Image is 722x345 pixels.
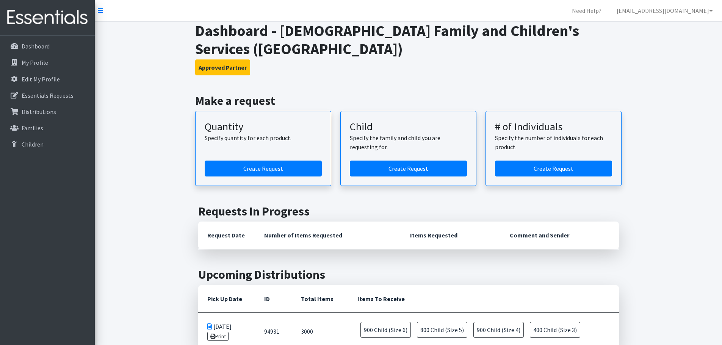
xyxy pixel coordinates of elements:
[566,3,608,18] a: Need Help?
[417,322,467,338] span: 800 Child (Size 5)
[501,222,619,249] th: Comment and Sender
[22,108,56,116] p: Distributions
[3,39,92,54] a: Dashboard
[3,137,92,152] a: Children
[255,285,292,313] th: ID
[22,75,60,83] p: Edit My Profile
[198,204,619,219] h2: Requests In Progress
[22,42,50,50] p: Dashboard
[22,140,44,148] p: Children
[3,72,92,87] a: Edit My Profile
[611,3,719,18] a: [EMAIL_ADDRESS][DOMAIN_NAME]
[495,120,612,133] h3: # of Individuals
[350,161,467,176] a: Create a request for a child or family
[292,285,348,313] th: Total Items
[195,59,250,75] button: Approved Partner
[22,92,74,99] p: Essentials Requests
[350,133,467,151] p: Specify the family and child you are requesting for.
[198,285,255,313] th: Pick Up Date
[3,5,92,30] img: HumanEssentials
[495,161,612,176] a: Create a request by number of individuals
[205,133,322,142] p: Specify quantity for each product.
[195,22,622,58] h1: Dashboard - [DEMOGRAPHIC_DATA] Family and Children's Services ([GEOGRAPHIC_DATA])
[530,322,580,338] span: 400 Child (Size 3)
[3,120,92,136] a: Families
[207,332,229,341] a: Print
[22,124,43,132] p: Families
[198,267,619,282] h2: Upcoming Distributions
[495,133,612,151] p: Specify the number of individuals for each product.
[401,222,501,249] th: Items Requested
[360,322,411,338] span: 900 Child (Size 6)
[195,94,622,108] h2: Make a request
[198,222,255,249] th: Request Date
[205,161,322,176] a: Create a request by quantity
[22,59,48,66] p: My Profile
[348,285,619,313] th: Items To Receive
[3,88,92,103] a: Essentials Requests
[3,104,92,119] a: Distributions
[3,55,92,70] a: My Profile
[255,222,401,249] th: Number of Items Requested
[205,120,322,133] h3: Quantity
[350,120,467,133] h3: Child
[473,322,524,338] span: 900 Child (Size 4)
